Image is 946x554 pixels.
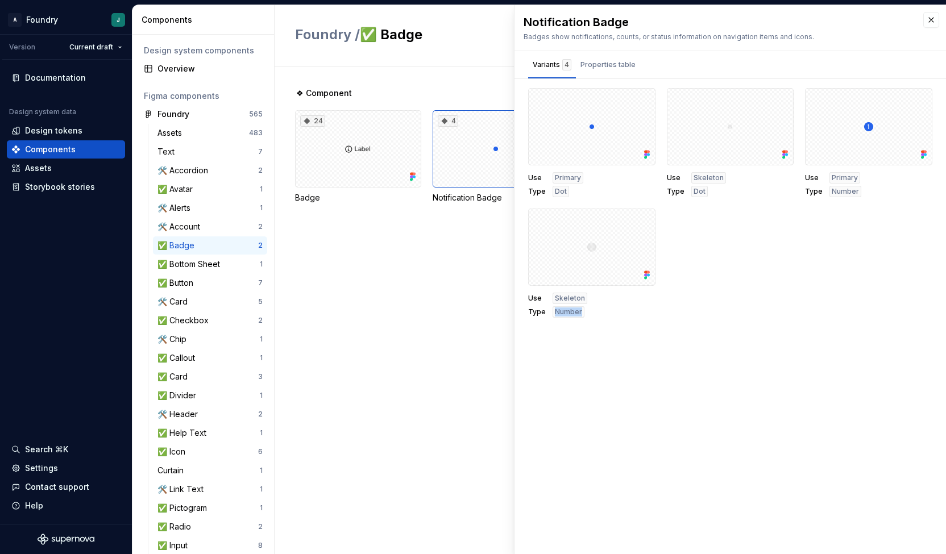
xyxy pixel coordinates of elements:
[64,39,127,55] button: Current draft
[258,447,263,456] div: 6
[524,32,912,41] div: Badges show notifications, counts, or status information on navigation items and icons.
[25,481,89,493] div: Contact support
[258,278,263,288] div: 7
[157,165,213,176] div: 🛠️ Accordion
[25,125,82,136] div: Design tokens
[555,187,567,196] span: Dot
[25,163,52,174] div: Assets
[7,122,125,140] a: Design tokens
[438,115,458,127] div: 4
[7,478,125,496] button: Contact support
[153,386,267,405] a: ✅ Divider1
[25,444,68,455] div: Search ⌘K
[260,466,263,475] div: 1
[7,440,125,459] button: Search ⌘K
[260,260,263,269] div: 1
[25,144,76,155] div: Components
[157,484,208,495] div: 🛠️ Link Text
[2,7,130,32] button: AFoundryJ
[9,107,76,116] div: Design system data
[260,391,263,400] div: 1
[157,202,195,214] div: 🛠️ Alerts
[139,60,267,78] a: Overview
[433,192,559,203] div: Notification Badge
[153,218,267,236] a: 🛠️ Account2
[7,459,125,477] a: Settings
[38,534,94,545] a: Supernova Logo
[258,241,263,250] div: 2
[260,203,263,213] div: 1
[144,90,263,102] div: Figma components
[157,146,179,157] div: Text
[260,353,263,363] div: 1
[157,63,263,74] div: Overview
[26,14,58,26] div: Foundry
[153,405,267,423] a: 🛠️ Header2
[157,540,192,551] div: ✅ Input
[153,368,267,386] a: ✅ Card3
[157,221,205,232] div: 🛠️ Account
[805,187,823,196] span: Type
[667,173,684,182] span: Use
[805,173,823,182] span: Use
[153,124,267,142] a: Assets483
[555,307,582,316] span: Number
[153,480,267,498] a: 🛠️ Link Text1
[153,461,267,480] a: Curtain1
[694,173,724,182] span: Skeleton
[153,180,267,198] a: ✅ Avatar1
[528,294,546,303] span: Use
[153,518,267,536] a: ✅ Radio2
[25,181,95,193] div: Storybook stories
[153,161,267,180] a: 🛠️ Accordion2
[157,352,200,364] div: ✅ Callout
[580,59,636,70] div: Properties table
[832,187,859,196] span: Number
[555,294,585,303] span: Skeleton
[157,390,201,401] div: ✅ Divider
[157,127,186,139] div: Assets
[295,110,421,203] div: 24Badge
[295,26,360,43] span: Foundry /
[7,69,125,87] a: Documentation
[258,372,263,381] div: 3
[7,140,125,159] a: Components
[8,13,22,27] div: A
[157,465,188,476] div: Curtain
[258,522,263,531] div: 2
[142,14,269,26] div: Components
[69,43,113,52] span: Current draft
[296,88,352,99] span: ❖ Component
[157,446,190,457] div: ✅ Icon
[260,335,263,344] div: 1
[117,15,120,24] div: J
[153,499,267,517] a: ✅ Pictogram1
[260,485,263,494] div: 1
[258,541,263,550] div: 8
[295,26,764,44] h2: ✅ Badge
[157,409,202,420] div: 🛠️ Header
[157,521,196,532] div: ✅ Radio
[25,463,58,474] div: Settings
[258,410,263,419] div: 2
[157,109,189,120] div: Foundry
[524,14,912,30] div: Notification Badge
[555,173,581,182] span: Primary
[153,236,267,255] a: ✅ Badge2
[153,330,267,348] a: 🛠️ Chip1
[9,43,35,52] div: Version
[157,184,197,195] div: ✅ Avatar
[157,502,211,514] div: ✅ Pictogram
[25,72,86,84] div: Documentation
[144,45,263,56] div: Design system components
[153,274,267,292] a: ✅ Button7
[157,277,198,289] div: ✅ Button
[533,59,571,70] div: Variants
[249,128,263,138] div: 483
[157,315,213,326] div: ✅ Checkbox
[25,500,43,511] div: Help
[139,105,267,123] a: Foundry565
[295,192,421,203] div: Badge
[7,178,125,196] a: Storybook stories
[528,307,546,316] span: Type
